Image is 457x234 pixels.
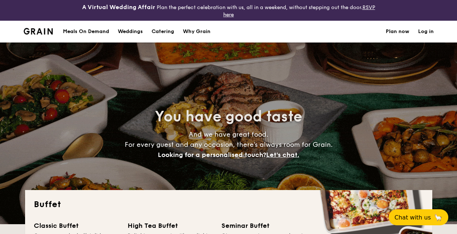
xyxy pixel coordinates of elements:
div: Plan the perfect celebration with us, all in a weekend, without stepping out the door. [76,3,381,18]
a: Plan now [386,21,409,43]
div: Classic Buffet [34,221,119,231]
div: Meals On Demand [63,21,109,43]
button: Chat with us🦙 [389,209,448,225]
span: Let's chat. [266,151,299,159]
div: Weddings [118,21,143,43]
div: High Tea Buffet [128,221,213,231]
a: Log in [418,21,434,43]
a: Weddings [113,21,147,43]
a: Why Grain [179,21,215,43]
h1: Catering [152,21,174,43]
h2: Buffet [34,199,424,210]
div: Why Grain [183,21,211,43]
span: 🦙 [434,213,442,222]
span: You have good taste [155,108,302,125]
span: Chat with us [394,214,431,221]
a: Meals On Demand [59,21,113,43]
a: Catering [147,21,179,43]
span: Looking for a personalised touch? [158,151,266,159]
span: And we have great food. For every guest and any occasion, there’s always room for Grain. [125,130,333,159]
h4: A Virtual Wedding Affair [82,3,155,12]
img: Grain [24,28,53,35]
div: Seminar Buffet [221,221,306,231]
a: Logotype [24,28,53,35]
